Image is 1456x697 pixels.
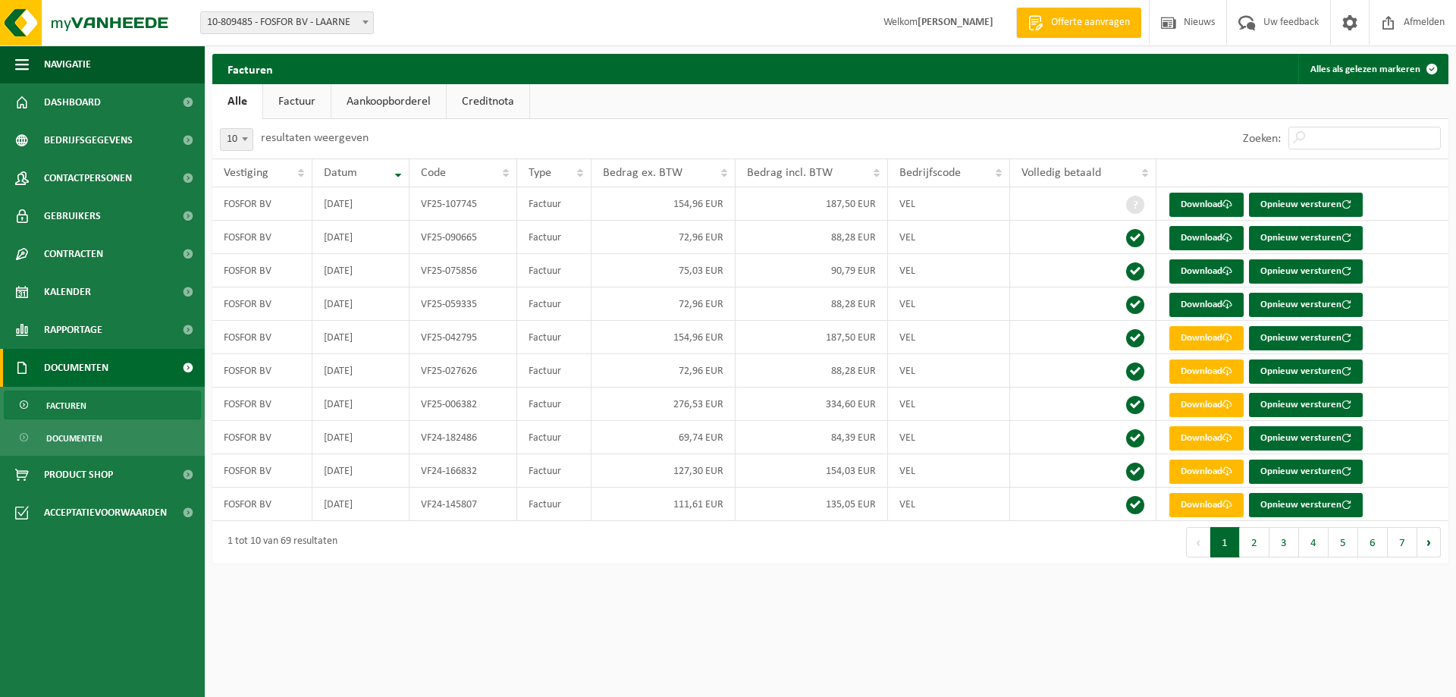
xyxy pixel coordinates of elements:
a: Documenten [4,423,201,452]
button: Opnieuw versturen [1249,326,1363,350]
td: [DATE] [312,421,409,454]
button: 6 [1358,527,1388,557]
span: 10-809485 - FOSFOR BV - LAARNE [201,12,373,33]
a: Download [1169,326,1244,350]
td: VF25-090665 [409,221,517,254]
td: VEL [888,354,1011,388]
a: Download [1169,460,1244,484]
span: Kalender [44,273,91,311]
button: Opnieuw versturen [1249,460,1363,484]
a: Download [1169,393,1244,417]
td: Factuur [517,287,591,321]
span: Acceptatievoorwaarden [44,494,167,532]
td: VEL [888,454,1011,488]
td: VF24-145807 [409,488,517,521]
label: resultaten weergeven [261,132,369,144]
button: Opnieuw versturen [1249,293,1363,317]
span: Contactpersonen [44,159,132,197]
td: [DATE] [312,354,409,388]
td: [DATE] [312,254,409,287]
span: Contracten [44,235,103,273]
td: 69,74 EUR [591,421,736,454]
a: Factuur [263,84,331,119]
td: VF25-006382 [409,388,517,421]
td: VEL [888,287,1011,321]
button: 5 [1329,527,1358,557]
span: Volledig betaald [1021,167,1101,179]
button: Previous [1186,527,1210,557]
td: FOSFOR BV [212,488,312,521]
td: Factuur [517,221,591,254]
td: Factuur [517,354,591,388]
a: Download [1169,193,1244,217]
td: 334,60 EUR [736,388,887,421]
span: Rapportage [44,311,102,349]
td: VF25-059335 [409,287,517,321]
td: VF24-166832 [409,454,517,488]
a: Alle [212,84,262,119]
td: 154,96 EUR [591,321,736,354]
td: 154,03 EUR [736,454,887,488]
span: Gebruikers [44,197,101,235]
span: Documenten [46,424,102,453]
td: 127,30 EUR [591,454,736,488]
td: FOSFOR BV [212,454,312,488]
td: [DATE] [312,321,409,354]
td: 72,96 EUR [591,221,736,254]
td: [DATE] [312,187,409,221]
span: Product Shop [44,456,113,494]
a: Aankoopborderel [331,84,446,119]
td: Factuur [517,254,591,287]
button: Opnieuw versturen [1249,393,1363,417]
td: VEL [888,187,1011,221]
td: 72,96 EUR [591,287,736,321]
td: 111,61 EUR [591,488,736,521]
a: Creditnota [447,84,529,119]
span: Datum [324,167,357,179]
span: Bedrijfscode [899,167,961,179]
a: Download [1169,359,1244,384]
button: 4 [1299,527,1329,557]
span: Dashboard [44,83,101,121]
span: Type [529,167,551,179]
label: Zoeken: [1243,133,1281,145]
td: 75,03 EUR [591,254,736,287]
span: Navigatie [44,46,91,83]
td: 187,50 EUR [736,321,887,354]
td: 88,28 EUR [736,287,887,321]
td: 276,53 EUR [591,388,736,421]
td: 84,39 EUR [736,421,887,454]
a: Offerte aanvragen [1016,8,1141,38]
button: 7 [1388,527,1417,557]
a: Facturen [4,391,201,419]
span: Documenten [44,349,108,387]
td: 72,96 EUR [591,354,736,388]
span: Bedrag incl. BTW [747,167,833,179]
td: VF25-075856 [409,254,517,287]
td: 88,28 EUR [736,354,887,388]
td: Factuur [517,488,591,521]
td: 187,50 EUR [736,187,887,221]
a: Download [1169,426,1244,451]
span: Vestiging [224,167,268,179]
td: VF24-182486 [409,421,517,454]
button: Opnieuw versturen [1249,259,1363,284]
button: Alles als gelezen markeren [1298,54,1447,84]
button: 1 [1210,527,1240,557]
span: 10 [220,128,253,151]
td: VEL [888,321,1011,354]
td: VEL [888,488,1011,521]
td: [DATE] [312,287,409,321]
button: 3 [1269,527,1299,557]
td: [DATE] [312,221,409,254]
button: Opnieuw versturen [1249,493,1363,517]
a: Download [1169,493,1244,517]
td: VF25-027626 [409,354,517,388]
a: Download [1169,259,1244,284]
td: VEL [888,221,1011,254]
td: 88,28 EUR [736,221,887,254]
td: [DATE] [312,488,409,521]
td: FOSFOR BV [212,388,312,421]
button: Opnieuw versturen [1249,193,1363,217]
button: Opnieuw versturen [1249,359,1363,384]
